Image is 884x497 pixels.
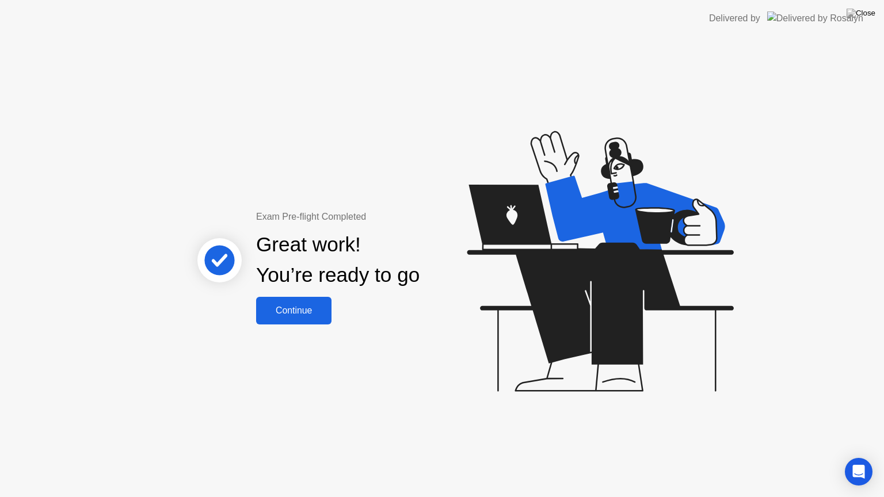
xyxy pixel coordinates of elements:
[709,12,760,25] div: Delivered by
[767,12,863,25] img: Delivered by Rosalyn
[256,297,331,324] button: Continue
[260,305,328,316] div: Continue
[256,210,494,224] div: Exam Pre-flight Completed
[845,458,872,485] div: Open Intercom Messenger
[847,9,875,18] img: Close
[256,230,420,290] div: Great work! You’re ready to go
